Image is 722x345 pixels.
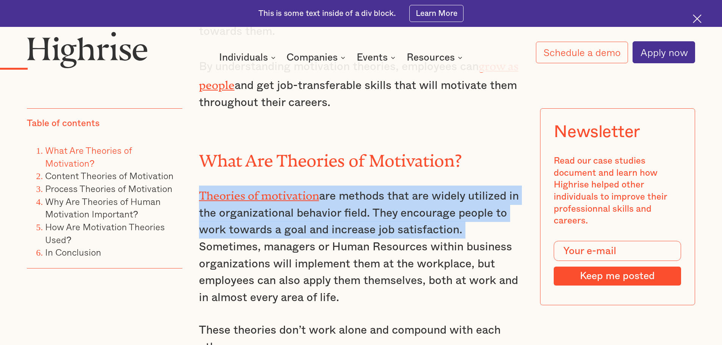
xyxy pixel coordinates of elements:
[407,53,455,62] div: Resources
[45,169,174,183] a: Content Theories of Motivation
[219,53,268,62] div: Individuals
[199,56,523,111] p: By understanding motivation theories, employees can and get job-transferable skills that will mot...
[693,14,702,23] img: Cross icon
[199,186,523,306] p: are methods that are widely utilized in the organizational behavior field. They encourage people ...
[27,118,100,130] div: Table of contents
[554,155,681,227] div: Read our case studies document and learn how Highrise helped other individuals to improve their p...
[199,189,319,197] a: Theories of motivation
[357,53,388,62] div: Events
[45,143,132,170] a: What Are Theories of Motivation?
[45,245,101,259] a: In Conclusion
[357,53,398,62] div: Events
[287,53,338,62] div: Companies
[45,220,165,247] a: How Are Motivation Theories Used?
[258,8,396,19] div: This is some text inside of a div block.
[409,5,464,22] a: Learn More
[407,53,465,62] div: Resources
[536,42,628,63] a: Schedule a demo
[199,147,523,167] h2: What Are Theories of Motivation?
[45,194,161,221] a: Why Are Theories of Human Motivation Important?
[27,31,147,68] img: Highrise logo
[554,241,681,286] form: Modal Form
[554,122,640,142] div: Newsletter
[45,181,172,195] a: Process Theories of Motivation
[287,53,348,62] div: Companies
[633,41,695,63] a: Apply now
[554,267,681,286] input: Keep me posted
[219,53,278,62] div: Individuals
[554,241,681,261] input: Your e-mail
